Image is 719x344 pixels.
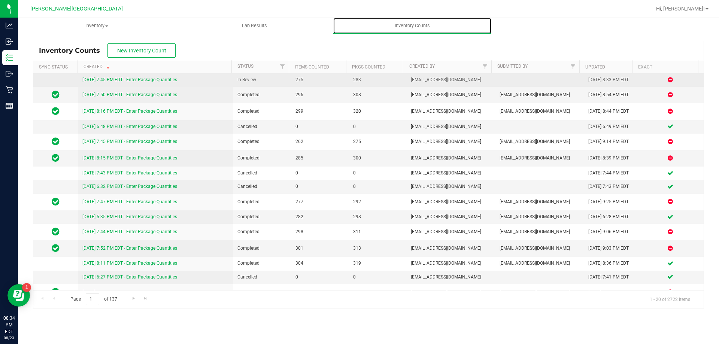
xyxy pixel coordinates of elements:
span: In Sync [52,243,60,253]
div: [DATE] 6:28 PM EDT [588,213,632,220]
span: [EMAIL_ADDRESS][DOMAIN_NAME] [411,245,491,252]
span: [EMAIL_ADDRESS][DOMAIN_NAME] [500,289,579,296]
span: Cancelled [237,123,286,130]
span: 0 [295,170,344,177]
span: 320 [353,108,402,115]
span: [EMAIL_ADDRESS][DOMAIN_NAME] [411,91,491,98]
span: 298 [353,213,402,220]
span: Inventory Counts [39,46,107,55]
span: 298 [295,228,344,235]
div: [DATE] 7:44 PM EDT [588,170,632,177]
span: 282 [295,213,344,220]
div: [DATE] 8:39 PM EDT [588,155,632,162]
a: Go to the next page [128,293,139,304]
span: 1 - 20 of 2722 items [644,293,696,305]
span: 275 [353,138,402,145]
div: [DATE] 8:33 PM EDT [588,76,632,83]
inline-svg: Retail [6,86,13,94]
span: Page of 137 [64,293,123,305]
span: 0 [295,123,344,130]
span: [EMAIL_ADDRESS][DOMAIN_NAME] [500,138,579,145]
a: [DATE] 7:45 PM EDT - Enter Package Quantities [82,139,177,144]
a: Filter [276,60,289,73]
div: [DATE] 9:06 PM EDT [588,228,632,235]
span: Completed [237,245,286,252]
span: In Sync [52,226,60,237]
span: Cancelled [237,170,286,177]
div: [DATE] 9:25 PM EDT [588,198,632,206]
a: [DATE] 7:44 PM EDT - Enter Package Quantities [82,229,177,234]
span: [EMAIL_ADDRESS][DOMAIN_NAME] [500,213,579,220]
a: Updated [585,64,605,70]
span: [EMAIL_ADDRESS][DOMAIN_NAME] [500,228,579,235]
span: 295 [353,289,402,296]
a: Filter [567,60,579,73]
div: [DATE] 7:43 PM EDT [588,183,632,190]
inline-svg: Inbound [6,38,13,45]
span: Completed [237,198,286,206]
span: 0 [353,123,402,130]
inline-svg: Outbound [6,70,13,77]
span: [EMAIL_ADDRESS][DOMAIN_NAME] [411,289,491,296]
span: Completed [237,228,286,235]
span: [PERSON_NAME][GEOGRAPHIC_DATA] [30,6,123,12]
div: [DATE] 8:44 PM EDT [588,108,632,115]
th: Exact [632,60,698,73]
a: Pkgs Counted [352,64,385,70]
span: In Sync [52,106,60,116]
div: [DATE] 9:01 PM EDT [588,289,632,296]
span: 283 [295,289,344,296]
span: 319 [353,260,402,267]
a: [DATE] 6:27 PM EDT - Enter Package Quantities [82,274,177,280]
span: [EMAIL_ADDRESS][DOMAIN_NAME] [411,228,491,235]
a: Submitted By [497,64,528,69]
span: 0 [295,183,344,190]
div: [DATE] 6:49 PM EDT [588,123,632,130]
span: 300 [353,155,402,162]
div: [DATE] 9:03 PM EDT [588,245,632,252]
inline-svg: Reports [6,102,13,110]
span: Inventory [18,22,175,29]
span: Completed [237,213,286,220]
inline-svg: Analytics [6,22,13,29]
span: Inventory Counts [385,22,440,29]
span: In Sync [52,153,60,163]
a: [DATE] 6:48 PM EDT - Enter Package Quantities [82,124,177,129]
span: In Review [237,76,286,83]
inline-svg: Inventory [6,54,13,61]
a: [DATE] 8:16 PM EDT - Enter Package Quantities [82,109,177,114]
span: [EMAIL_ADDRESS][DOMAIN_NAME] [500,245,579,252]
span: 304 [295,260,344,267]
span: Completed [237,260,286,267]
span: 308 [353,91,402,98]
span: [EMAIL_ADDRESS][DOMAIN_NAME] [500,198,579,206]
span: 277 [295,198,344,206]
div: [DATE] 8:36 PM EDT [588,260,632,267]
a: Go to the last page [140,293,151,304]
span: [EMAIL_ADDRESS][DOMAIN_NAME] [411,260,491,267]
a: Inventory [18,18,176,34]
a: [DATE] 5:35 PM EDT - Enter Package Quantities [82,214,177,219]
a: Created [84,64,111,69]
p: 08/23 [3,335,15,341]
a: [DATE] 7:49 PM EDT - Enter Package Quantities [82,289,177,295]
a: [DATE] 7:47 PM EDT - Enter Package Quantities [82,199,177,204]
a: Sync Status [39,64,68,70]
span: Cancelled [237,183,286,190]
span: In Sync [52,287,60,297]
a: [DATE] 7:43 PM EDT - Enter Package Quantities [82,170,177,176]
span: Cancelled [237,274,286,281]
div: [DATE] 9:14 PM EDT [588,138,632,145]
span: 292 [353,198,402,206]
span: 275 [295,76,344,83]
span: Lab Results [232,22,277,29]
span: [EMAIL_ADDRESS][DOMAIN_NAME] [500,260,579,267]
span: In Sync [52,89,60,100]
span: 262 [295,138,344,145]
span: Completed [237,91,286,98]
span: [EMAIL_ADDRESS][DOMAIN_NAME] [411,170,491,177]
span: Hi, [PERSON_NAME]! [656,6,705,12]
span: Completed [237,108,286,115]
a: [DATE] 8:15 PM EDT - Enter Package Quantities [82,155,177,161]
span: [EMAIL_ADDRESS][DOMAIN_NAME] [411,183,491,190]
